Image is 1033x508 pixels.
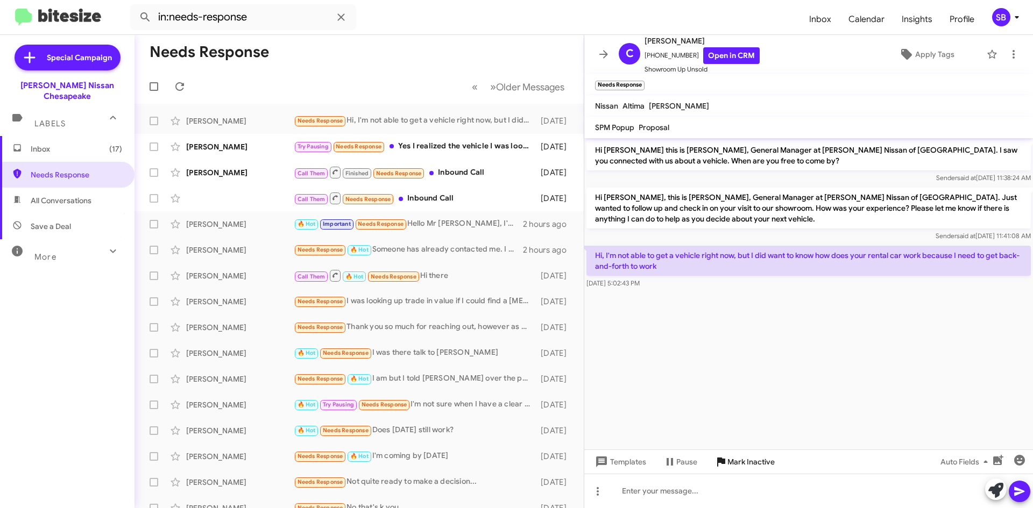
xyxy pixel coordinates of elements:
div: Inbound Call [294,191,535,205]
div: Someone has already contacted me. I have a meeting for [DATE] at 5pm. [294,244,523,256]
div: I was there talk to [PERSON_NAME] [294,347,535,359]
a: Inbox [801,4,840,35]
span: Needs Response [345,196,391,203]
span: Needs Response [298,453,343,460]
span: Templates [593,452,646,471]
div: [PERSON_NAME] [186,116,294,126]
div: [PERSON_NAME] [186,167,294,178]
div: [PERSON_NAME] [186,399,294,410]
button: Apply Tags [871,45,981,64]
button: Previous [465,76,484,98]
a: Profile [941,4,983,35]
div: [DATE] [535,399,575,410]
span: C [626,45,634,62]
div: Thank you so much for reaching out, however as of now we are not ready to talk at this time. We w... [294,321,535,333]
div: [PERSON_NAME] [186,425,294,436]
div: Inbound Call [294,166,535,179]
button: Mark Inactive [706,452,783,471]
div: [PERSON_NAME] [186,296,294,307]
span: Insights [893,4,941,35]
div: [DATE] [535,141,575,152]
span: Needs Response [31,169,122,180]
span: [PHONE_NUMBER] [645,47,760,64]
span: Important [323,220,351,227]
span: Call Them [298,196,326,203]
span: 🔥 Hot [350,375,369,382]
span: 🔥 Hot [298,349,316,356]
span: said at [957,174,976,182]
span: Needs Response [323,427,369,434]
div: [PERSON_NAME] [186,141,294,152]
div: [PERSON_NAME] [186,477,294,488]
button: Pause [655,452,706,471]
span: Pause [676,452,697,471]
span: 🔥 Hot [298,401,316,408]
span: Needs Response [323,349,369,356]
button: SB [983,8,1021,26]
span: 🔥 Hot [350,246,369,253]
span: Sender [DATE] 11:41:08 AM [936,232,1031,240]
span: 🔥 Hot [298,427,316,434]
span: Needs Response [371,273,416,280]
input: Search [130,4,356,30]
span: Needs Response [298,298,343,305]
div: [PERSON_NAME] [186,348,294,359]
div: I'm not sure when I have a clear picture I'll let you know. I'm mobile with work so I try to fit ... [294,398,535,411]
span: All Conversations [31,195,91,206]
div: [PERSON_NAME] [186,219,294,230]
div: Hi, I'm not able to get a vehicle right now, but I did want to know how does your rental car work... [294,115,535,127]
span: Needs Response [376,170,422,177]
span: » [490,80,496,94]
span: Apply Tags [915,45,954,64]
span: Showroom Up Unsold [645,64,760,75]
div: [DATE] [535,451,575,462]
p: Hi, I'm not able to get a vehicle right now, but I did want to know how does your rental car work... [586,246,1031,276]
span: Older Messages [496,81,564,93]
span: Needs Response [298,117,343,124]
span: [DATE] 5:02:43 PM [586,279,640,287]
p: Hi [PERSON_NAME] this is [PERSON_NAME], General Manager at [PERSON_NAME] Nissan of [GEOGRAPHIC_DA... [586,140,1031,170]
span: Needs Response [358,220,404,227]
div: I am but I told [PERSON_NAME] over the phone I have an appointment at first time Kia to get it ch... [294,373,535,385]
div: SB [992,8,1010,26]
h1: Needs Response [150,44,269,61]
span: Proposal [639,123,669,132]
span: Finished [345,170,369,177]
div: I was looking up trade in value if I could find a [MEDICAL_DATA] TRD PRO Tundra and if all the nu... [294,295,535,307]
div: [DATE] [535,116,575,126]
div: [DATE] [535,477,575,488]
span: Labels [34,119,66,128]
span: Save a Deal [31,221,71,232]
div: [DATE] [535,374,575,384]
span: Needs Response [298,375,343,382]
span: Sender [DATE] 11:38:24 AM [936,174,1031,182]
div: Not quite ready to make a decision... [294,476,535,488]
span: (17) [109,144,122,154]
a: Open in CRM [703,47,760,64]
div: [DATE] [535,348,575,359]
span: Needs Response [362,401,407,408]
a: Special Campaign [15,45,121,70]
span: More [34,252,56,262]
div: [DATE] [535,296,575,307]
span: Needs Response [298,478,343,485]
a: Calendar [840,4,893,35]
div: I'm coming by [DATE] [294,450,535,462]
div: [DATE] [535,322,575,333]
span: Special Campaign [47,52,112,63]
div: [PERSON_NAME] [186,374,294,384]
span: [PERSON_NAME] [645,34,760,47]
nav: Page navigation example [466,76,571,98]
span: Try Pausing [323,401,354,408]
div: [DATE] [535,193,575,204]
div: [PERSON_NAME] [186,322,294,333]
span: Try Pausing [298,143,329,150]
span: Needs Response [336,143,381,150]
div: [DATE] [535,425,575,436]
span: [PERSON_NAME] [649,101,709,111]
div: [DATE] [535,167,575,178]
span: Nissan [595,101,618,111]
